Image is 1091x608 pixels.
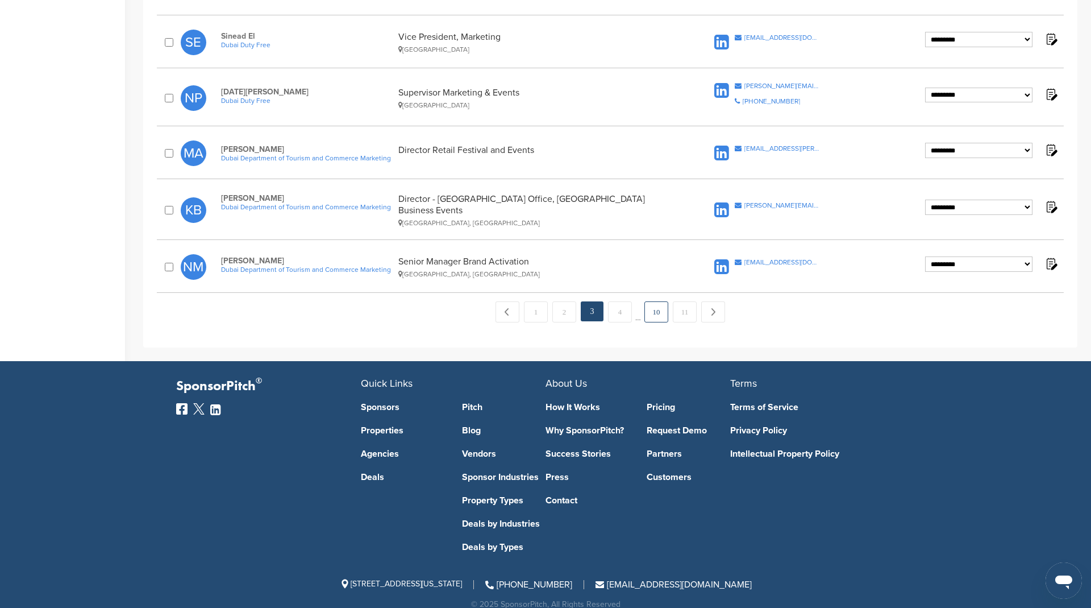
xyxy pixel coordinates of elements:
div: Senior Manager Brand Activation [398,256,668,278]
a: Success Stories [545,449,630,458]
span: MA [181,140,206,166]
span: [PERSON_NAME] [221,193,393,203]
a: Dubai Department of Tourism and Commerce Marketing [221,266,393,274]
a: Customers [647,473,731,482]
div: [GEOGRAPHIC_DATA], [GEOGRAPHIC_DATA] [398,270,668,278]
img: Notes [1044,32,1058,46]
img: Notes [1044,257,1058,271]
div: Director Retail Festival and Events [398,144,668,162]
span: [PERSON_NAME] [221,256,393,266]
span: About Us [545,377,587,390]
div: Supervisor Marketing & Events [398,87,668,109]
span: ® [256,374,262,388]
img: Notes [1044,87,1058,101]
div: Director - [GEOGRAPHIC_DATA] Office, [GEOGRAPHIC_DATA] Business Events [398,193,668,227]
span: … [635,301,641,322]
img: Notes [1044,143,1058,157]
em: 3 [581,301,603,321]
span: KB [181,197,206,223]
a: Deals by Industries [462,519,546,528]
span: [DATE][PERSON_NAME] [221,87,393,97]
div: [EMAIL_ADDRESS][DOMAIN_NAME] [744,34,820,41]
a: Pricing [647,403,731,412]
a: Next → [701,301,725,322]
a: Agencies [361,449,445,458]
div: [EMAIL_ADDRESS][DOMAIN_NAME] [744,259,820,266]
a: Pitch [462,403,546,412]
div: [EMAIL_ADDRESS][PERSON_NAME][DOMAIN_NAME] [744,145,820,152]
a: ← Previous [495,301,519,322]
iframe: Button to launch messaging window [1046,562,1082,599]
a: Why SponsorPitch? [545,426,630,435]
div: [GEOGRAPHIC_DATA], [GEOGRAPHIC_DATA] [398,219,668,227]
img: Twitter [193,403,205,415]
a: Dubai Department of Tourism and Commerce Marketing [221,154,393,162]
a: 1 [524,301,548,322]
a: Dubai Department of Tourism and Commerce Marketing [221,203,393,211]
a: [EMAIL_ADDRESS][DOMAIN_NAME] [596,579,752,590]
a: 2 [552,301,576,322]
span: Quick Links [361,377,413,390]
span: [STREET_ADDRESS][US_STATE] [339,579,462,589]
img: Facebook [176,403,188,415]
a: Terms of Service [730,403,898,412]
a: Partners [647,449,731,458]
a: Properties [361,426,445,435]
a: Property Types [462,496,546,505]
a: Privacy Policy [730,426,898,435]
span: NM [181,254,206,280]
div: [PERSON_NAME][EMAIL_ADDRESS][PERSON_NAME][DOMAIN_NAME] [744,82,820,89]
div: [PHONE_NUMBER] [743,98,800,105]
div: [PERSON_NAME][EMAIL_ADDRESS][DOMAIN_NAME] [744,202,820,209]
a: Vendors [462,449,546,458]
span: [PERSON_NAME] [221,144,393,154]
div: [GEOGRAPHIC_DATA] [398,101,668,109]
img: Notes [1044,200,1058,214]
a: Sponsor Industries [462,473,546,482]
a: Deals by Types [462,543,546,552]
a: 10 [644,301,668,322]
p: SponsorPitch [176,378,361,395]
a: Sponsors [361,403,445,412]
a: 4 [608,301,632,322]
span: Sinead El [221,31,393,41]
a: Press [545,473,630,482]
div: Vice President, Marketing [398,31,668,53]
a: 11 [673,301,697,322]
a: Blog [462,426,546,435]
span: NP [181,85,206,111]
a: Intellectual Property Policy [730,449,898,458]
a: How It Works [545,403,630,412]
a: Dubai Duty Free [221,97,393,105]
a: Contact [545,496,630,505]
span: Terms [730,377,757,390]
div: [GEOGRAPHIC_DATA] [398,46,668,53]
span: SE [181,30,206,55]
a: Request Demo [647,426,731,435]
a: Dubai Duty Free [221,41,393,49]
a: Deals [361,473,445,482]
a: [PHONE_NUMBER] [485,579,572,590]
